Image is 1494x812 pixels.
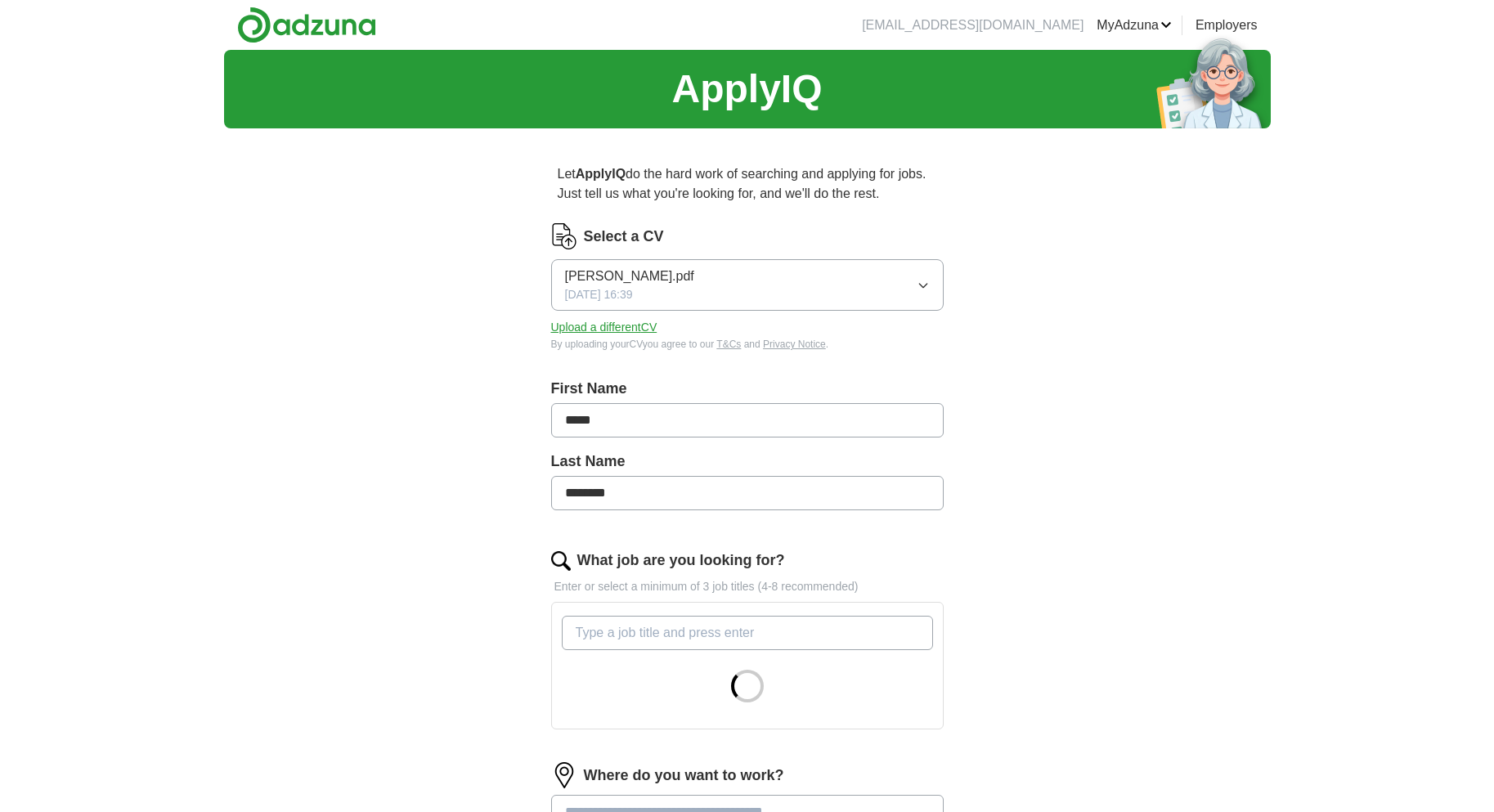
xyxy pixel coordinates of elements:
button: [PERSON_NAME].pdf[DATE] 16:39 [551,259,944,311]
label: Select a CV [584,226,664,248]
span: [DATE] 16:39 [565,286,633,303]
label: Where do you want to work? [584,765,784,787]
input: Type a job title and press enter [562,616,933,650]
p: Let do the hard work of searching and applying for jobs. Just tell us what you're looking for, an... [551,158,944,210]
label: First Name [551,378,944,400]
span: [PERSON_NAME].pdf [565,267,694,286]
li: [EMAIL_ADDRESS][DOMAIN_NAME] [862,16,1083,35]
a: MyAdzuna [1097,16,1172,35]
img: Adzuna logo [237,7,376,43]
a: T&Cs [716,339,741,350]
a: Privacy Notice [763,339,826,350]
img: search.png [551,551,571,571]
strong: ApplyIQ [576,167,626,181]
label: Last Name [551,451,944,473]
button: Upload a differentCV [551,319,657,336]
img: location.png [551,762,577,788]
img: CV Icon [551,223,577,249]
h1: ApplyIQ [671,60,822,119]
div: By uploading your CV you agree to our and . [551,337,944,352]
a: Employers [1196,16,1258,35]
label: What job are you looking for? [577,550,785,572]
p: Enter or select a minimum of 3 job titles (4-8 recommended) [551,578,944,595]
